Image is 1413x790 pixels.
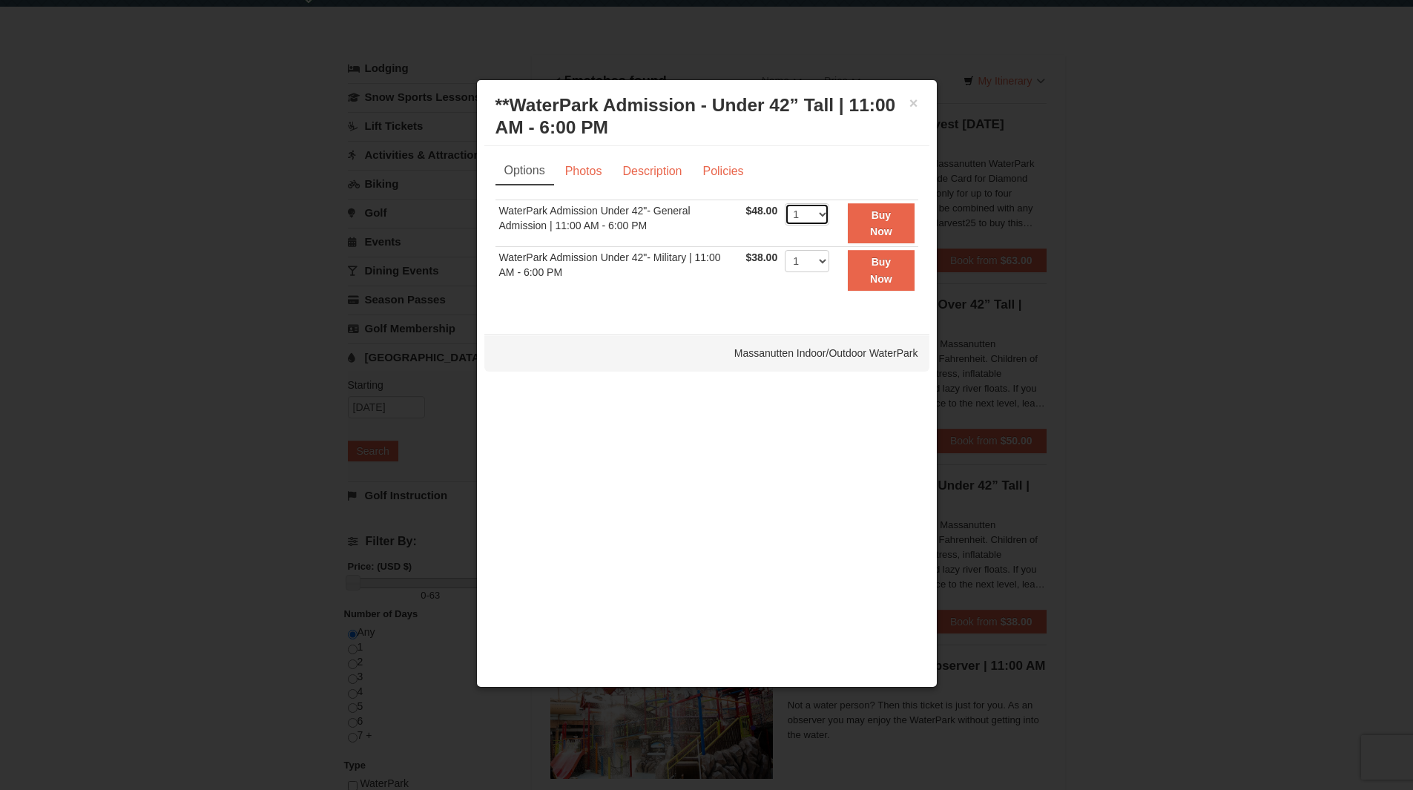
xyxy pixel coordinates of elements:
a: Description [613,157,691,185]
strong: Buy Now [870,256,892,284]
button: Buy Now [848,203,914,244]
a: Photos [556,157,612,185]
span: $48.00 [745,205,777,217]
span: $38.00 [745,251,777,263]
td: WaterPark Admission Under 42"- Military | 11:00 AM - 6:00 PM [495,247,742,294]
button: Buy Now [848,250,914,291]
h3: **WaterPark Admission - Under 42” Tall | 11:00 AM - 6:00 PM [495,94,918,139]
div: Massanutten Indoor/Outdoor WaterPark [484,335,929,372]
a: Policies [693,157,753,185]
td: WaterPark Admission Under 42"- General Admission | 11:00 AM - 6:00 PM [495,200,742,247]
strong: Buy Now [870,209,892,237]
button: × [909,96,918,111]
a: Options [495,157,554,185]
